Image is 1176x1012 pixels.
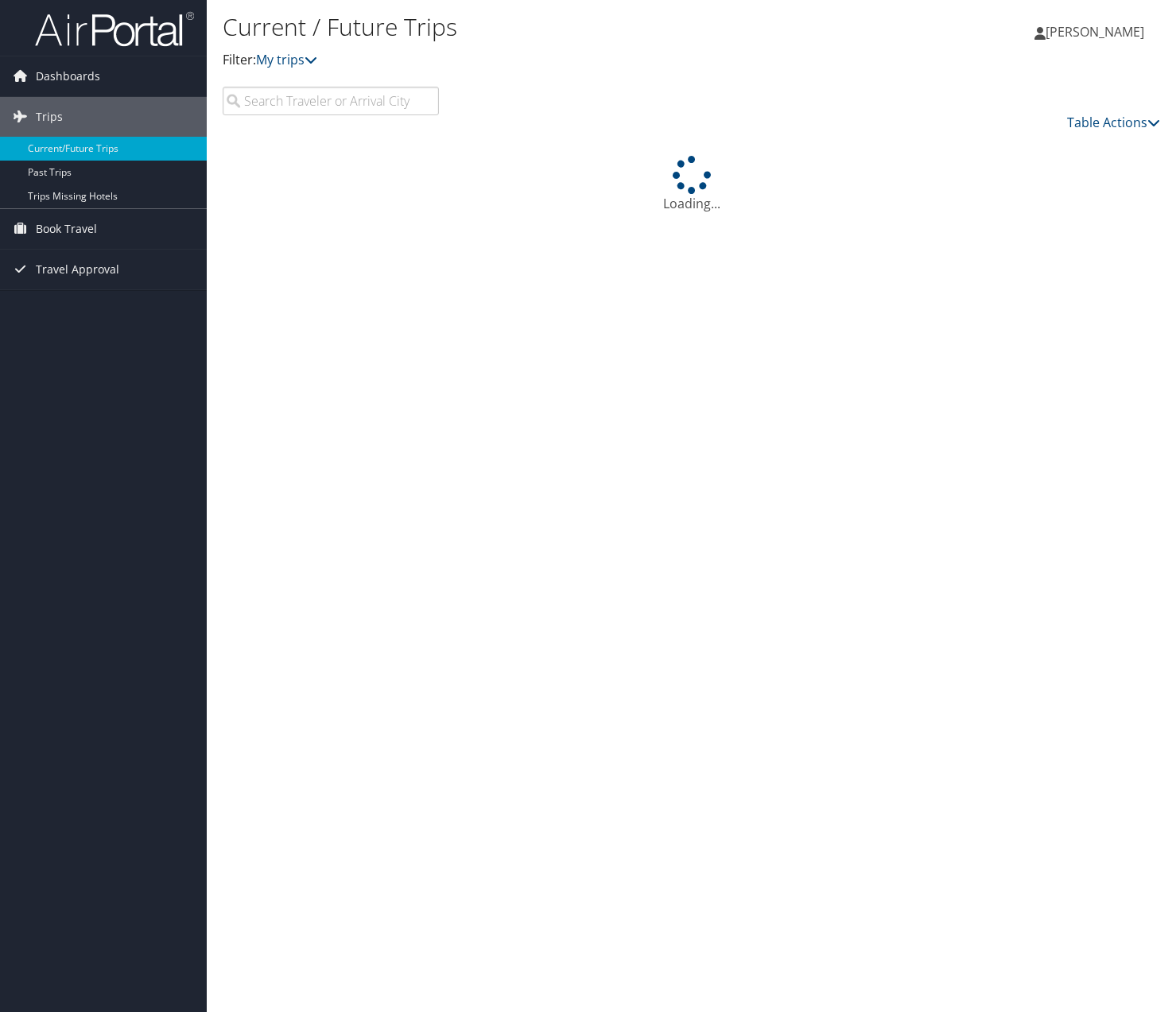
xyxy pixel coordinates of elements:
[223,50,848,71] p: Filter:
[256,51,317,68] a: My trips
[1034,8,1160,56] a: [PERSON_NAME]
[223,87,439,115] input: Search Traveler or Arrival City
[223,10,848,44] h1: Current / Future Trips
[35,10,194,48] img: airportal-logo.png
[36,56,100,96] span: Dashboards
[1046,23,1144,41] span: [PERSON_NAME]
[223,156,1160,213] div: Loading...
[36,97,63,137] span: Trips
[36,209,97,249] span: Book Travel
[1067,114,1160,131] a: Table Actions
[36,250,119,289] span: Travel Approval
